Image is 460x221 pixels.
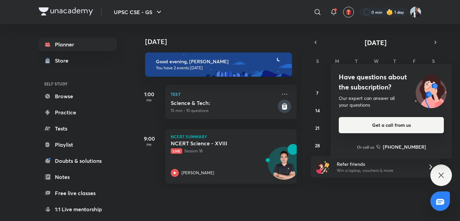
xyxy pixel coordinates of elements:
[145,38,303,46] h4: [DATE]
[393,58,396,64] abbr: Thursday
[432,58,435,64] abbr: Saturday
[145,52,292,77] img: evening
[136,98,163,102] p: PM
[171,100,276,106] h5: Science & Tech:
[55,57,72,65] div: Store
[171,148,182,154] span: Live
[339,72,444,92] h4: Have questions about the subscription?
[337,160,420,168] h6: Refer friends
[136,143,163,147] p: PM
[386,9,393,15] img: streak
[413,58,416,64] abbr: Friday
[39,170,117,184] a: Notes
[337,168,420,174] p: Win a laptop, vouchers & more
[320,38,431,47] button: [DATE]
[355,58,358,64] abbr: Tuesday
[343,7,354,17] button: avatar
[312,105,323,116] button: September 14, 2025
[339,117,444,133] button: Get a call from us
[39,7,93,15] img: Company Logo
[39,186,117,200] a: Free live classes
[39,89,117,103] a: Browse
[339,95,444,108] div: Our expert can answer all your questions
[374,58,379,64] abbr: Wednesday
[335,58,339,64] abbr: Monday
[39,122,117,135] a: Tests
[156,59,286,65] h6: Good evening, [PERSON_NAME]
[316,90,319,96] abbr: September 7, 2025
[268,150,300,183] img: Avatar
[409,72,452,108] img: ttu_illustration_new.svg
[182,170,214,176] p: [PERSON_NAME]
[110,5,167,19] button: UPSC CSE - GS
[365,38,387,47] span: [DATE]
[315,107,320,114] abbr: September 14, 2025
[39,106,117,119] a: Practice
[312,140,323,151] button: September 28, 2025
[39,202,117,216] a: 1:1 Live mentorship
[357,144,374,150] p: Or call us
[136,90,163,98] h5: 1:00
[39,154,117,168] a: Doubts & solutions
[171,140,255,147] h5: NCERT Science - XVIII
[171,135,291,139] p: NCERT Summary
[39,38,117,51] a: Planner
[39,138,117,151] a: Playlist
[316,160,330,174] img: referral
[171,90,276,98] p: Test
[383,143,426,150] h6: [PHONE_NUMBER]
[39,7,93,17] a: Company Logo
[410,6,421,18] img: Hitesh Kumar
[315,142,320,149] abbr: September 28, 2025
[136,135,163,143] h5: 9:00
[312,87,323,98] button: September 7, 2025
[316,58,319,64] abbr: Sunday
[39,54,117,67] a: Store
[156,65,286,71] p: You have 2 events [DATE]
[171,148,276,154] p: Session 18
[346,9,352,15] img: avatar
[39,78,117,89] h6: SELF STUDY
[376,143,426,150] a: [PHONE_NUMBER]
[171,108,276,114] p: 15 min • 10 questions
[312,122,323,133] button: September 21, 2025
[315,125,320,131] abbr: September 21, 2025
